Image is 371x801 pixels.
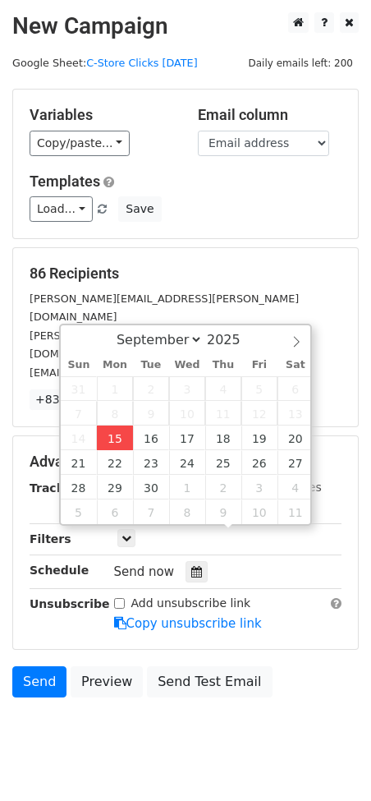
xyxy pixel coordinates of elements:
[133,426,169,450] span: September 16, 2025
[61,426,97,450] span: September 14, 2025
[203,332,262,348] input: Year
[205,499,241,524] span: October 9, 2025
[241,450,277,475] span: September 26, 2025
[97,376,133,401] span: September 1, 2025
[241,475,277,499] span: October 3, 2025
[97,401,133,426] span: September 8, 2025
[61,401,97,426] span: September 7, 2025
[12,12,359,40] h2: New Campaign
[131,595,251,612] label: Add unsubscribe link
[198,106,341,124] h5: Email column
[30,173,100,190] a: Templates
[205,360,241,371] span: Thu
[205,426,241,450] span: September 18, 2025
[30,196,93,222] a: Load...
[97,475,133,499] span: September 29, 2025
[30,389,98,410] a: +83 more
[30,366,300,379] small: [EMAIL_ADDRESS][PERSON_NAME][DOMAIN_NAME]
[169,450,205,475] span: September 24, 2025
[241,376,277,401] span: September 5, 2025
[205,450,241,475] span: September 25, 2025
[12,57,198,69] small: Google Sheet:
[242,57,359,69] a: Daily emails left: 200
[205,475,241,499] span: October 2, 2025
[118,196,161,222] button: Save
[169,426,205,450] span: September 17, 2025
[169,360,205,371] span: Wed
[241,499,277,524] span: October 10, 2025
[61,450,97,475] span: September 21, 2025
[30,292,299,324] small: [PERSON_NAME][EMAIL_ADDRESS][PERSON_NAME][DOMAIN_NAME]
[133,376,169,401] span: September 2, 2025
[289,722,371,801] iframe: Chat Widget
[277,499,314,524] span: October 11, 2025
[61,360,97,371] span: Sun
[30,564,89,577] strong: Schedule
[12,666,66,697] a: Send
[205,401,241,426] span: September 11, 2025
[97,499,133,524] span: October 6, 2025
[30,265,341,283] h5: 86 Recipients
[133,475,169,499] span: September 30, 2025
[242,54,359,72] span: Daily emails left: 200
[30,106,173,124] h5: Variables
[169,499,205,524] span: October 8, 2025
[133,360,169,371] span: Tue
[133,450,169,475] span: September 23, 2025
[169,376,205,401] span: September 3, 2025
[147,666,272,697] a: Send Test Email
[241,360,277,371] span: Fri
[241,426,277,450] span: September 19, 2025
[277,376,314,401] span: September 6, 2025
[61,376,97,401] span: August 31, 2025
[277,426,314,450] span: September 20, 2025
[114,616,262,631] a: Copy unsubscribe link
[61,499,97,524] span: October 5, 2025
[205,376,241,401] span: September 4, 2025
[257,479,321,496] label: UTM Codes
[97,360,133,371] span: Mon
[133,401,169,426] span: September 9, 2025
[277,401,314,426] span: September 13, 2025
[71,666,143,697] a: Preview
[30,532,71,546] strong: Filters
[30,481,85,495] strong: Tracking
[241,401,277,426] span: September 12, 2025
[97,450,133,475] span: September 22, 2025
[30,597,110,610] strong: Unsubscribe
[169,475,205,499] span: October 1, 2025
[277,450,314,475] span: September 27, 2025
[277,475,314,499] span: October 4, 2025
[30,131,130,156] a: Copy/paste...
[114,564,175,579] span: Send now
[169,401,205,426] span: September 10, 2025
[30,329,299,361] small: [PERSON_NAME][EMAIL_ADDRESS][PERSON_NAME][DOMAIN_NAME]
[61,475,97,499] span: September 28, 2025
[133,499,169,524] span: October 7, 2025
[97,426,133,450] span: September 15, 2025
[86,57,197,69] a: C-Store Clicks [DATE]
[30,453,341,471] h5: Advanced
[277,360,314,371] span: Sat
